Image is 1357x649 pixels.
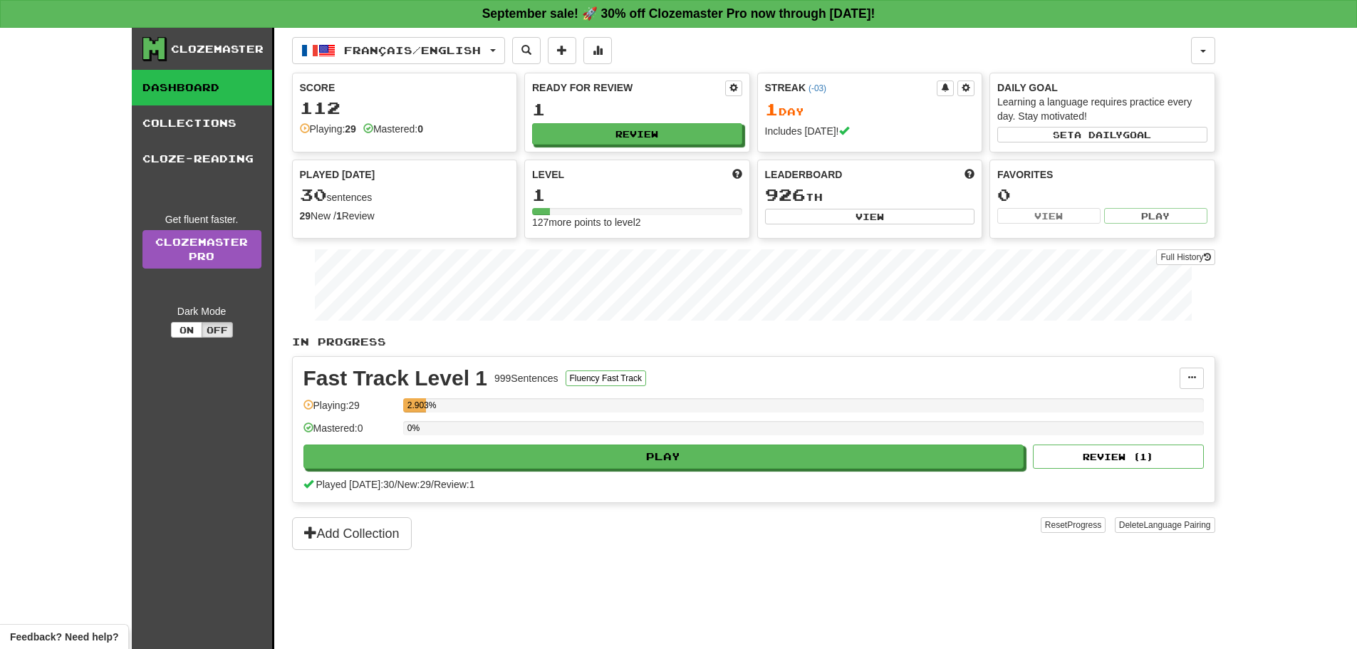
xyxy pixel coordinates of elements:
span: New: 29 [397,479,431,490]
div: Fast Track Level 1 [303,368,488,389]
span: Progress [1067,520,1101,530]
div: Playing: [300,122,356,136]
button: Fluency Fast Track [566,370,646,386]
div: Dark Mode [142,304,261,318]
div: Clozemaster [171,42,264,56]
button: Seta dailygoal [997,127,1207,142]
div: 127 more points to level 2 [532,215,742,229]
div: 999 Sentences [494,371,558,385]
strong: September sale! 🚀 30% off Clozemaster Pro now through [DATE]! [482,6,875,21]
button: Review [532,123,742,145]
a: (-03) [809,83,826,93]
strong: 29 [345,123,356,135]
strong: 0 [417,123,423,135]
button: DeleteLanguage Pairing [1115,517,1215,533]
div: 0 [997,186,1207,204]
button: View [765,209,975,224]
span: a daily [1074,130,1123,140]
button: View [997,208,1101,224]
span: 926 [765,185,806,204]
div: New / Review [300,209,510,223]
a: Dashboard [132,70,272,105]
div: 1 [532,100,742,118]
div: Ready for Review [532,81,725,95]
button: On [171,322,202,338]
div: 112 [300,99,510,117]
button: Play [1104,208,1207,224]
button: Play [303,445,1024,469]
span: Leaderboard [765,167,843,182]
div: Playing: 29 [303,398,396,422]
div: Streak [765,81,937,95]
div: Includes [DATE]! [765,124,975,138]
button: ResetProgress [1041,517,1106,533]
p: In Progress [292,335,1215,349]
button: More stats [583,37,612,64]
span: / [431,479,434,490]
div: Score [300,81,510,95]
a: Cloze-Reading [132,141,272,177]
div: sentences [300,186,510,204]
span: Open feedback widget [10,630,118,644]
div: Daily Goal [997,81,1207,95]
div: Mastered: 0 [303,421,396,445]
button: Add sentence to collection [548,37,576,64]
span: Played [DATE] [300,167,375,182]
div: Favorites [997,167,1207,182]
span: Language Pairing [1143,520,1210,530]
button: Review (1) [1033,445,1204,469]
button: Search sentences [512,37,541,64]
span: 30 [300,185,327,204]
span: Level [532,167,564,182]
span: Français / English [344,44,481,56]
strong: 1 [336,210,342,222]
a: Collections [132,105,272,141]
span: Review: 1 [434,479,475,490]
div: Day [765,100,975,119]
button: Add Collection [292,517,412,550]
div: Get fluent faster. [142,212,261,227]
div: th [765,186,975,204]
div: Mastered: [363,122,423,136]
div: 1 [532,186,742,204]
div: 2.903% [407,398,426,412]
strong: 29 [300,210,311,222]
button: Français/English [292,37,505,64]
a: ClozemasterPro [142,230,261,269]
div: Learning a language requires practice every day. Stay motivated! [997,95,1207,123]
span: This week in points, UTC [965,167,974,182]
button: Off [202,322,233,338]
span: Score more points to level up [732,167,742,182]
span: Played [DATE]: 30 [316,479,394,490]
button: Full History [1156,249,1215,265]
span: 1 [765,99,779,119]
span: / [395,479,397,490]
